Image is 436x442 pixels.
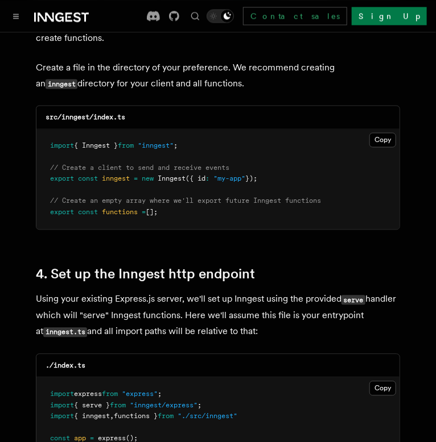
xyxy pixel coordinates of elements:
[213,174,245,182] span: "my-app"
[134,174,138,182] span: =
[50,401,74,409] span: import
[186,174,205,182] span: ({ id
[114,412,158,420] span: functions }
[158,390,162,398] span: ;
[98,434,126,442] span: express
[110,401,126,409] span: from
[74,141,118,149] span: { Inngest }
[102,390,118,398] span: from
[110,412,114,420] span: ,
[90,434,94,442] span: =
[36,59,400,91] p: Create a file in the directory of your preference. We recommend creating an directory for your cl...
[122,390,158,398] span: "express"
[369,132,396,147] button: Copy
[74,401,110,409] span: { serve }
[50,412,74,420] span: import
[102,208,138,216] span: functions
[50,208,74,216] span: export
[46,79,77,89] code: inngest
[146,208,158,216] span: [];
[36,291,400,340] p: Using your existing Express.js server, we'll set up Inngest using the provided handler which will...
[43,327,87,337] code: inngest.ts
[205,174,209,182] span: :
[188,9,202,23] button: Find something...
[245,174,257,182] span: });
[138,141,174,149] span: "inngest"
[50,390,74,398] span: import
[142,174,154,182] span: new
[74,434,86,442] span: app
[342,295,365,305] code: serve
[178,412,237,420] span: "./src/inngest"
[50,197,321,205] span: // Create an empty array where we'll export future Inngest functions
[174,141,178,149] span: ;
[126,434,138,442] span: ();
[78,208,98,216] span: const
[50,174,74,182] span: export
[74,412,110,420] span: { inngest
[207,9,234,23] button: Toggle dark mode
[352,7,427,25] a: Sign Up
[158,174,186,182] span: Inngest
[369,381,396,395] button: Copy
[78,174,98,182] span: const
[243,7,347,25] a: Contact sales
[74,390,102,398] span: express
[198,401,201,409] span: ;
[50,164,229,172] span: // Create a client to send and receive events
[50,141,74,149] span: import
[130,401,198,409] span: "inngest/express"
[46,361,85,369] code: ./index.ts
[142,208,146,216] span: =
[46,113,125,121] code: src/inngest/index.ts
[102,174,130,182] span: inngest
[118,141,134,149] span: from
[36,266,255,282] a: 4. Set up the Inngest http endpoint
[9,9,23,23] button: Toggle navigation
[50,434,70,442] span: const
[158,412,174,420] span: from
